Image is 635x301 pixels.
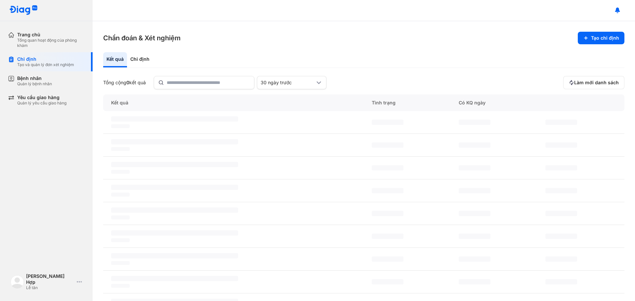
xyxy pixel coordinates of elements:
div: Bệnh nhân [17,75,52,81]
span: ‌ [111,261,130,265]
div: Trang chủ [17,32,85,38]
span: ‌ [545,279,577,284]
div: Quản lý bệnh nhân [17,81,52,87]
div: Chỉ định [17,56,74,62]
img: logo [9,5,38,16]
span: ‌ [545,234,577,239]
span: ‌ [111,139,238,144]
div: Chỉ định [127,52,153,67]
span: ‌ [111,124,130,128]
span: ‌ [545,188,577,193]
span: ‌ [459,188,490,193]
span: ‌ [459,142,490,148]
span: ‌ [111,238,130,242]
span: 0 [126,80,129,85]
div: Yêu cầu giao hàng [17,94,66,100]
button: Làm mới danh sách [563,76,624,89]
div: Tình trạng [364,94,451,111]
span: ‌ [111,215,130,219]
span: ‌ [372,256,403,262]
span: ‌ [459,256,490,262]
span: ‌ [372,279,403,284]
span: ‌ [459,120,490,125]
div: 30 ngày trước [261,80,315,86]
span: ‌ [545,165,577,170]
span: ‌ [459,279,490,284]
div: Tạo và quản lý đơn xét nghiệm [17,62,74,67]
span: ‌ [111,162,238,167]
span: ‌ [372,234,403,239]
span: ‌ [372,211,403,216]
span: ‌ [459,211,490,216]
span: ‌ [111,170,130,174]
div: Quản lý yêu cầu giao hàng [17,100,66,106]
div: [PERSON_NAME] Hợp [26,273,74,285]
button: Tạo chỉ định [578,32,624,44]
span: ‌ [111,193,130,197]
span: ‌ [111,147,130,151]
span: ‌ [545,120,577,125]
span: ‌ [372,165,403,170]
span: ‌ [459,234,490,239]
span: ‌ [111,253,238,258]
div: Tổng cộng kết quả [103,80,146,86]
span: ‌ [372,188,403,193]
span: ‌ [111,284,130,288]
span: ‌ [372,142,403,148]
img: logo [11,275,24,288]
span: ‌ [545,211,577,216]
div: Kết quả [103,94,364,111]
span: ‌ [111,185,238,190]
div: Lễ tân [26,285,74,290]
span: ‌ [545,142,577,148]
span: ‌ [459,165,490,170]
span: ‌ [111,207,238,213]
h3: Chẩn đoán & Xét nghiệm [103,33,181,43]
span: ‌ [111,230,238,236]
div: Tổng quan hoạt động của phòng khám [17,38,85,48]
span: ‌ [111,116,238,122]
span: ‌ [372,120,403,125]
div: Kết quả [103,52,127,67]
span: ‌ [545,256,577,262]
div: Có KQ ngày [451,94,538,111]
span: Làm mới danh sách [574,80,619,86]
span: ‌ [111,276,238,281]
